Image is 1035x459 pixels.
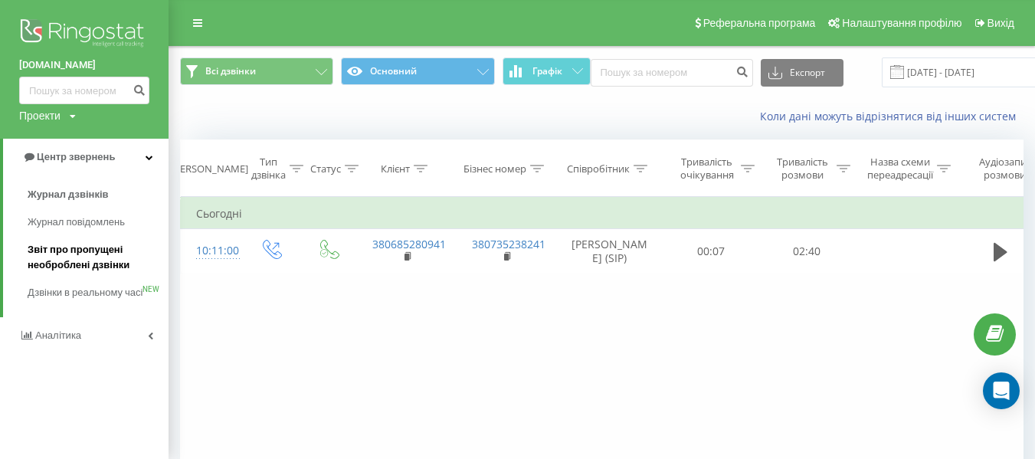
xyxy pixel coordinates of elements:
[19,57,149,73] a: [DOMAIN_NAME]
[28,187,109,202] span: Журнал дзвінків
[310,162,341,175] div: Статус
[381,162,410,175] div: Клієнт
[372,237,446,251] a: 380685280941
[19,15,149,54] img: Ringostat logo
[196,236,227,266] div: 10:11:00
[556,229,663,274] td: [PERSON_NAME] (SIP)
[205,65,256,77] span: Всі дзвінки
[35,329,81,341] span: Аналiтика
[503,57,591,85] button: Графік
[463,162,526,175] div: Бізнес номер
[867,156,933,182] div: Назва схеми переадресації
[988,17,1014,29] span: Вихід
[28,181,169,208] a: Журнал дзвінків
[472,237,545,251] a: 380735238241
[171,162,248,175] div: [PERSON_NAME]
[761,59,843,87] button: Експорт
[28,285,142,300] span: Дзвінки в реальному часі
[842,17,961,29] span: Налаштування профілю
[567,162,630,175] div: Співробітник
[28,236,169,279] a: Звіт про пропущені необроблені дзвінки
[180,57,333,85] button: Всі дзвінки
[3,139,169,175] a: Центр звернень
[37,151,115,162] span: Центр звернень
[532,66,562,77] span: Графік
[28,215,125,230] span: Журнал повідомлень
[251,156,286,182] div: Тип дзвінка
[28,242,161,273] span: Звіт про пропущені необроблені дзвінки
[19,108,61,123] div: Проекти
[28,208,169,236] a: Журнал повідомлень
[19,77,149,104] input: Пошук за номером
[591,59,753,87] input: Пошук за номером
[703,17,816,29] span: Реферальна програма
[676,156,737,182] div: Тривалість очікування
[663,229,759,274] td: 00:07
[760,109,1024,123] a: Коли дані можуть відрізнятися вiд інших систем
[759,229,855,274] td: 02:40
[341,57,494,85] button: Основний
[28,279,169,307] a: Дзвінки в реальному часіNEW
[772,156,833,182] div: Тривалість розмови
[983,372,1020,409] div: Open Intercom Messenger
